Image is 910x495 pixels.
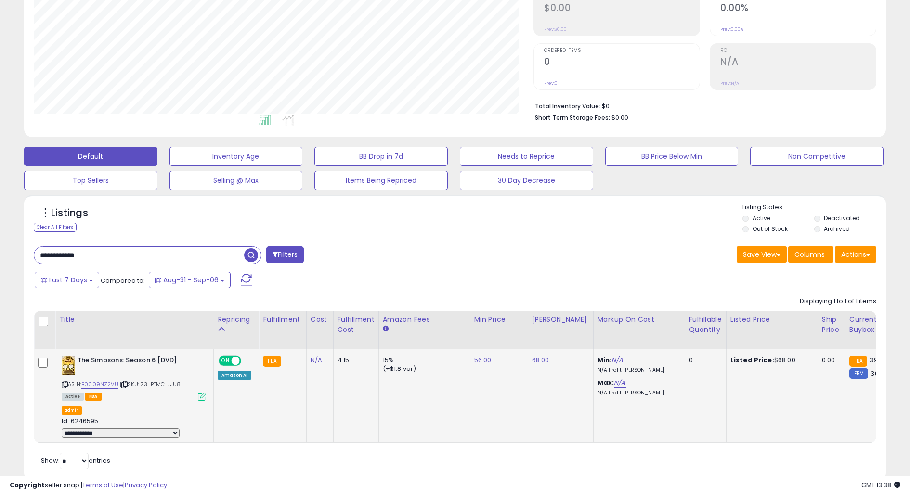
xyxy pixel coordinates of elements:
[169,147,303,166] button: Inventory Age
[35,272,99,288] button: Last 7 Days
[383,315,466,325] div: Amazon Fees
[460,147,593,166] button: Needs to Reprice
[822,315,841,335] div: Ship Price
[24,171,157,190] button: Top Sellers
[824,225,850,233] label: Archived
[311,355,322,365] a: N/A
[835,246,876,263] button: Actions
[62,356,75,375] img: 41UbjZ8CxFL._SL40_.jpg
[220,357,232,365] span: ON
[338,315,375,335] div: Fulfillment Cost
[51,206,88,220] h5: Listings
[24,147,157,166] button: Default
[614,378,625,388] a: N/A
[535,102,600,110] b: Total Inventory Value:
[720,56,876,69] h2: N/A
[314,171,448,190] button: Items Being Repriced
[753,225,788,233] label: Out of Stock
[598,378,614,387] b: Max:
[544,80,558,86] small: Prev: 0
[383,365,463,373] div: (+$1.8 var)
[689,356,719,365] div: 0
[598,390,677,396] p: N/A Profit [PERSON_NAME]
[593,311,685,349] th: The percentage added to the cost of goods (COGS) that forms the calculator for Min & Max prices.
[62,417,99,426] span: Id: 6246595
[125,481,167,490] a: Privacy Policy
[598,355,612,365] b: Min:
[263,356,281,367] small: FBA
[611,355,623,365] a: N/A
[474,315,524,325] div: Min Price
[689,315,722,335] div: Fulfillable Quantity
[849,368,868,379] small: FBM
[532,315,589,325] div: [PERSON_NAME]
[120,381,181,388] span: | SKU: Z3-PTMC-JJU8
[383,356,463,365] div: 15%
[742,203,885,212] p: Listing States:
[218,371,251,380] div: Amazon AI
[10,481,167,490] div: seller snap | |
[218,315,255,325] div: Repricing
[737,246,787,263] button: Save View
[535,100,869,111] li: $0
[544,56,700,69] h2: 0
[240,357,255,365] span: OFF
[544,2,700,15] h2: $0.00
[62,356,206,400] div: ASIN:
[730,356,810,365] div: $68.00
[822,356,838,365] div: 0.00
[82,481,123,490] a: Terms of Use
[544,48,700,53] span: Ordered Items
[849,315,899,335] div: Current Buybox Price
[78,356,195,368] b: The Simpsons: Season 6 [DVD]
[101,276,145,285] span: Compared to:
[753,214,770,222] label: Active
[311,315,329,325] div: Cost
[169,171,303,190] button: Selling @ Max
[10,481,45,490] strong: Copyright
[81,381,118,389] a: B0009NZ2VU
[824,214,860,222] label: Deactivated
[720,48,876,53] span: ROI
[41,456,110,465] span: Show: entries
[598,367,677,374] p: N/A Profit [PERSON_NAME]
[460,171,593,190] button: 30 Day Decrease
[163,275,219,285] span: Aug-31 - Sep-06
[861,481,900,490] span: 2025-09-14 13:38 GMT
[730,355,774,365] b: Listed Price:
[720,2,876,15] h2: 0.00%
[800,297,876,306] div: Displaying 1 to 1 of 1 items
[149,272,231,288] button: Aug-31 - Sep-06
[794,250,825,259] span: Columns
[535,114,610,122] b: Short Term Storage Fees:
[263,315,302,325] div: Fulfillment
[266,246,304,263] button: Filters
[871,369,888,378] span: 36.94
[870,355,887,365] span: 39.39
[62,393,84,401] span: All listings currently available for purchase on Amazon
[383,325,389,333] small: Amazon Fees.
[34,223,77,232] div: Clear All Filters
[532,355,549,365] a: 68.00
[750,147,884,166] button: Non Competitive
[544,26,567,32] small: Prev: $0.00
[730,315,814,325] div: Listed Price
[605,147,739,166] button: BB Price Below Min
[611,113,628,122] span: $0.00
[474,355,492,365] a: 56.00
[59,315,209,325] div: Title
[314,147,448,166] button: BB Drop in 7d
[720,26,743,32] small: Prev: 0.00%
[720,80,739,86] small: Prev: N/A
[598,315,681,325] div: Markup on Cost
[849,356,867,367] small: FBA
[62,406,82,415] button: admin
[49,275,87,285] span: Last 7 Days
[338,356,371,365] div: 4.15
[788,246,833,263] button: Columns
[85,393,102,401] span: FBA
